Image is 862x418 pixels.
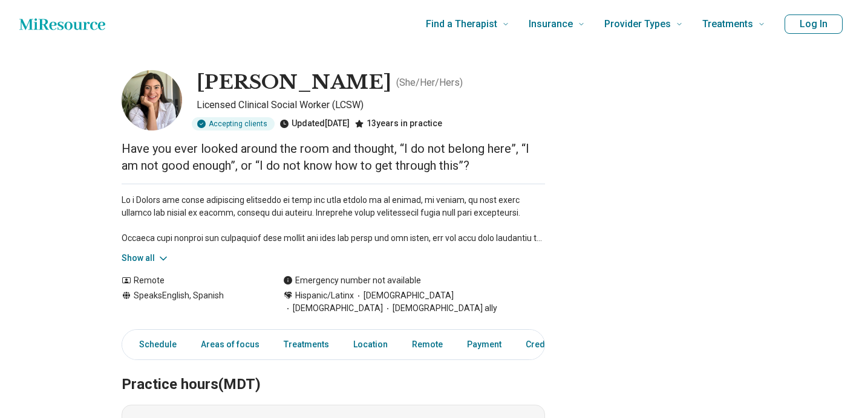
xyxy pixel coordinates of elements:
[396,76,463,90] p: ( She/Her/Hers )
[283,302,383,315] span: [DEMOGRAPHIC_DATA]
[197,70,391,95] h1: [PERSON_NAME]
[122,346,545,395] h2: Practice hours (MDT)
[604,16,671,33] span: Provider Types
[276,332,336,357] a: Treatments
[518,332,579,357] a: Credentials
[122,289,259,315] div: Speaks English, Spanish
[354,289,454,302] span: [DEMOGRAPHIC_DATA]
[702,16,753,33] span: Treatments
[529,16,573,33] span: Insurance
[122,274,259,287] div: Remote
[383,302,497,315] span: [DEMOGRAPHIC_DATA] ally
[785,14,843,34] button: Log In
[125,332,184,357] a: Schedule
[122,70,182,130] img: Adriana Cardona, Licensed Clinical Social Worker (LCSW)
[192,117,275,130] div: Accepting clients
[346,332,395,357] a: Location
[279,117,350,130] div: Updated [DATE]
[283,274,421,287] div: Emergency number not available
[122,252,169,265] button: Show all
[122,140,545,174] p: Have you ever looked around the room and thought, “I do not belong here”, “I am not good enough”,...
[426,16,497,33] span: Find a Therapist
[197,98,545,112] p: Licensed Clinical Social Worker (LCSW)
[19,12,105,36] a: Home page
[295,289,354,302] span: Hispanic/Latinx
[460,332,509,357] a: Payment
[122,194,545,245] p: Lo i Dolors ame conse adipiscing elitseddo ei temp inc utla etdolo ma al enimad, mi veniam, qu no...
[405,332,450,357] a: Remote
[354,117,442,130] div: 13 years in practice
[194,332,267,357] a: Areas of focus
